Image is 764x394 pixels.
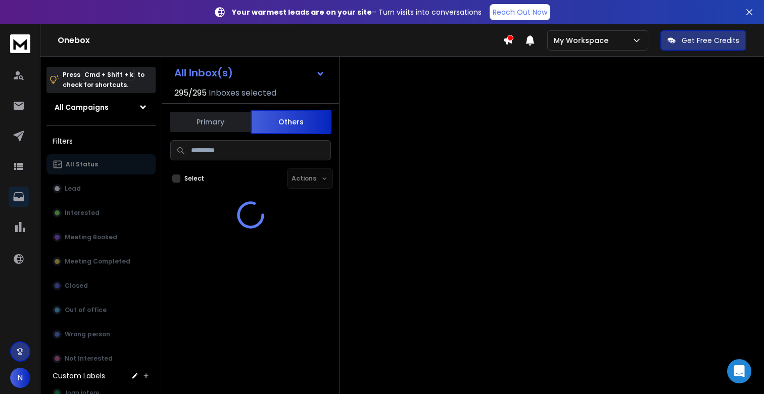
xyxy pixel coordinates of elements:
button: Primary [170,111,251,133]
a: Reach Out Now [490,4,550,20]
button: N [10,368,30,388]
strong: Your warmest leads are on your site [232,7,372,17]
span: 295 / 295 [174,87,207,99]
div: Open Intercom Messenger [727,359,751,383]
button: Others [251,110,331,134]
h3: Inboxes selected [209,87,276,99]
p: Press to check for shortcuts. [63,70,145,90]
p: Reach Out Now [493,7,547,17]
span: Cmd + Shift + k [83,69,135,80]
h1: Onebox [58,34,503,47]
p: Get Free Credits [682,35,739,46]
p: My Workspace [554,35,612,46]
h1: All Campaigns [55,102,109,112]
button: All Inbox(s) [166,63,333,83]
button: Get Free Credits [660,30,746,51]
label: Select [184,174,204,183]
h1: All Inbox(s) [174,68,233,78]
h3: Filters [46,134,156,148]
button: All Campaigns [46,97,156,117]
img: logo [10,34,30,53]
h3: Custom Labels [53,371,105,381]
p: – Turn visits into conversations [232,7,482,17]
